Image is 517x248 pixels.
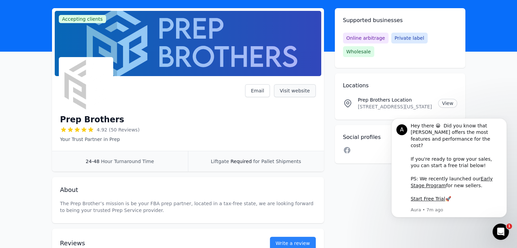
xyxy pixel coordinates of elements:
span: for Pallet Shipments [253,159,301,164]
iframe: Intercom notifications message [381,115,517,230]
a: View [438,99,457,108]
span: 24-48 [86,159,100,164]
span: Hour Turnaround Time [101,159,154,164]
span: Required [230,159,252,164]
span: Online arbitrage [343,33,389,43]
a: Visit website [274,84,316,97]
h2: Reviews [60,238,248,248]
h2: About [60,185,316,195]
h2: Locations [343,82,457,90]
span: Accepting clients [59,15,106,23]
span: 1 [506,224,512,229]
a: Email [245,84,270,97]
span: Wholesale [343,46,374,57]
span: 4.92 (50 Reviews) [97,126,140,133]
p: [STREET_ADDRESS][US_STATE] [358,103,433,110]
h1: Prep Brothers [60,114,124,125]
img: Prep Brothers [60,58,112,110]
h2: Supported businesses [343,16,457,24]
p: The Prep Brother’s mission is be your FBA prep partner, located in a tax-free state, we are looki... [60,200,316,214]
p: Your Trust Partner in Prep [60,136,140,143]
p: Prep Brothers Location [358,96,433,103]
span: Liftgate [211,159,229,164]
span: Private label [391,33,428,43]
iframe: Intercom live chat [493,224,509,240]
h2: Social profiles [343,133,457,141]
